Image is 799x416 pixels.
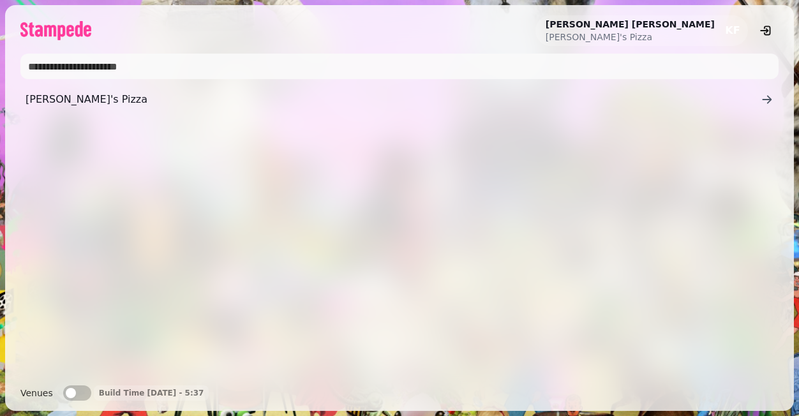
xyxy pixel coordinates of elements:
label: Venues [20,385,53,401]
span: KF [725,26,740,36]
button: logout [753,18,779,43]
p: [PERSON_NAME]'s Pizza [546,31,715,43]
h2: [PERSON_NAME] [PERSON_NAME] [546,18,715,31]
a: [PERSON_NAME]'s Pizza [20,87,779,112]
span: [PERSON_NAME]'s Pizza [26,92,761,107]
p: Build Time [DATE] - 5:37 [99,388,204,398]
img: logo [20,21,91,40]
